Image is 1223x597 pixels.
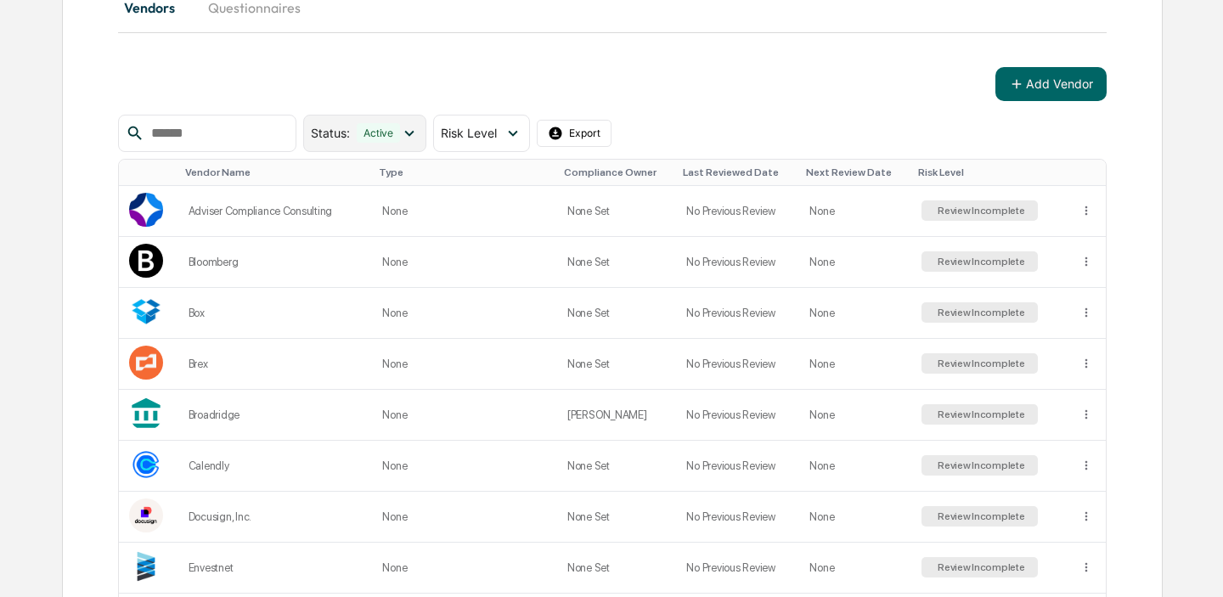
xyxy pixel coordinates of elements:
div: Toggle SortBy [683,166,792,178]
img: Vendor Logo [129,244,163,278]
td: None [799,441,911,492]
td: None [372,390,557,441]
td: None [372,543,557,594]
div: Bloomberg [189,256,363,268]
div: Toggle SortBy [185,166,366,178]
td: No Previous Review [676,186,799,237]
td: No Previous Review [676,390,799,441]
td: None [799,288,911,339]
div: Toggle SortBy [564,166,669,178]
td: None [372,492,557,543]
div: Toggle SortBy [379,166,550,178]
img: Vendor Logo [129,346,163,380]
div: Toggle SortBy [132,166,172,178]
td: None [799,339,911,390]
button: Export [537,120,611,147]
div: Broadridge [189,408,363,421]
div: Review Incomplete [934,561,1025,573]
td: None [372,186,557,237]
img: Vendor Logo [129,498,163,532]
div: Toggle SortBy [1083,166,1100,178]
div: Review Incomplete [934,205,1025,217]
td: None Set [557,237,676,288]
img: Vendor Logo [129,448,163,482]
td: None [799,390,911,441]
td: [PERSON_NAME] [557,390,676,441]
div: Calendly [189,459,363,472]
button: Add Vendor [995,67,1107,101]
div: Review Incomplete [934,307,1025,318]
td: No Previous Review [676,492,799,543]
td: None [799,186,911,237]
td: None [799,543,911,594]
div: Review Incomplete [934,459,1025,471]
td: None Set [557,288,676,339]
td: None Set [557,186,676,237]
img: Vendor Logo [129,193,163,227]
div: Docusign, Inc. [189,510,363,523]
div: Review Incomplete [934,408,1025,420]
div: Review Incomplete [934,256,1025,268]
td: None Set [557,492,676,543]
div: Toggle SortBy [918,166,1062,178]
td: None [372,288,557,339]
td: None [799,492,911,543]
img: Vendor Logo [129,295,163,329]
div: Envestnet [189,561,363,574]
td: None Set [557,543,676,594]
div: Brex [189,358,363,370]
div: Toggle SortBy [806,166,905,178]
td: No Previous Review [676,543,799,594]
span: Risk Level [441,126,497,140]
div: Adviser Compliance Consulting [189,205,363,217]
td: None [372,237,557,288]
td: None Set [557,441,676,492]
td: No Previous Review [676,339,799,390]
td: None [799,237,911,288]
td: None [372,441,557,492]
img: Vendor Logo [129,549,163,583]
td: None [372,339,557,390]
td: No Previous Review [676,441,799,492]
div: Review Incomplete [934,358,1025,369]
td: No Previous Review [676,237,799,288]
div: Active [357,123,400,143]
td: None Set [557,339,676,390]
span: Status : [311,126,350,140]
div: Box [189,307,363,319]
div: Review Incomplete [934,510,1025,522]
td: No Previous Review [676,288,799,339]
